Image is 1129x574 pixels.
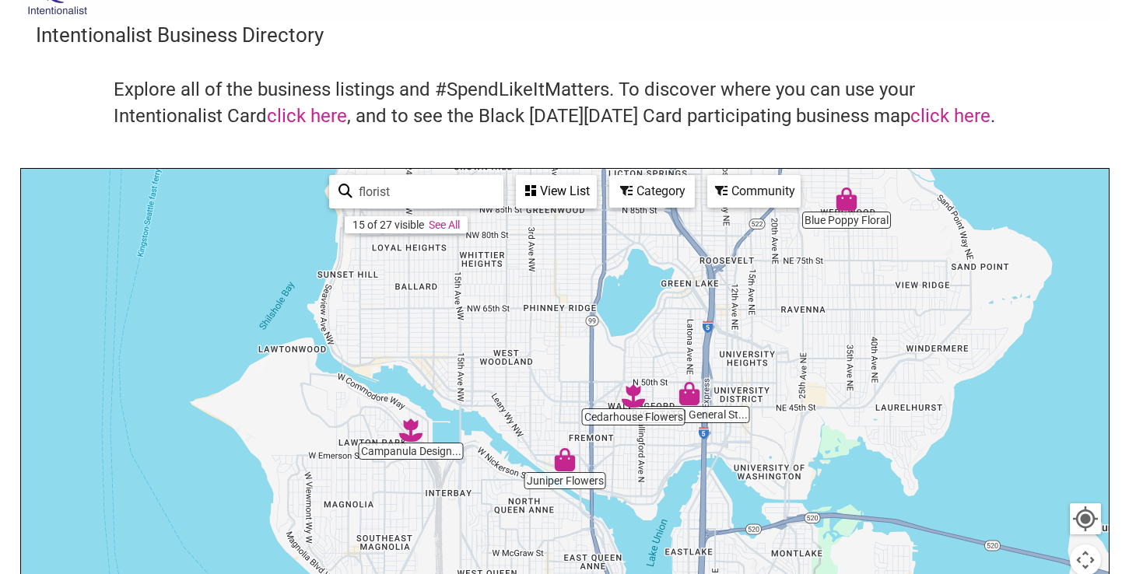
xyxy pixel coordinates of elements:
a: See All [429,219,460,231]
h3: Intentionalist Business Directory [36,21,1094,49]
div: Cedarhouse Flowers [622,384,645,408]
div: Blue Poppy Floral [835,187,858,211]
div: See a list of the visible businesses [516,175,597,208]
div: Filter by category [609,175,695,208]
div: Juniper Flowers [553,448,577,471]
div: 15 of 27 visible [352,219,424,231]
div: Community [709,177,799,206]
h4: Explore all of the business listings and #SpendLikeItMatters. To discover where you can use your ... [114,77,1016,129]
div: View List [517,177,595,206]
div: Hawaii General Store & Travel [678,382,701,405]
div: Category [611,177,693,206]
input: Type to find and filter... [352,177,494,207]
div: Campanula Design Studio [399,418,422,442]
div: Type to search and filter [329,175,503,208]
button: Your Location [1070,503,1101,534]
a: click here [910,105,991,127]
div: Filter by Community [707,175,801,208]
a: click here [267,105,347,127]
